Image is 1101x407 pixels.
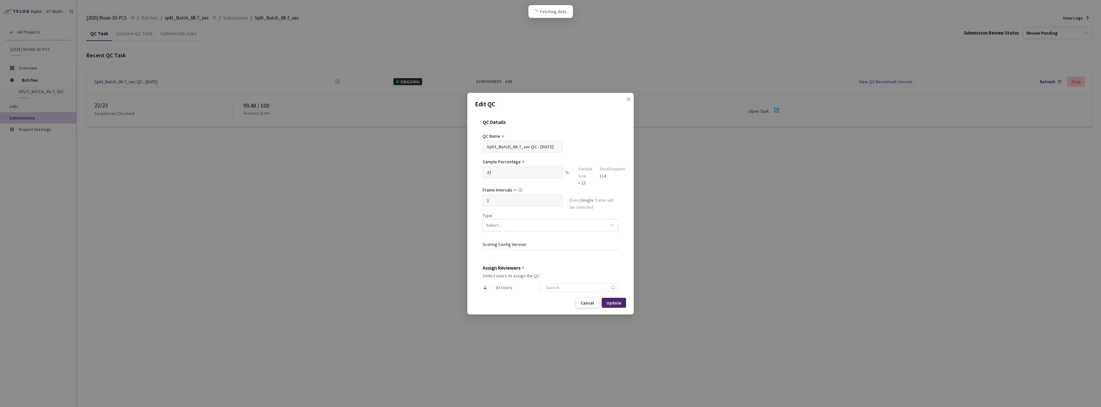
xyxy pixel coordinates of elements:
span: close [626,97,631,115]
span: 63 Users [496,285,512,290]
div: Frame Intervals [483,186,512,193]
div: Every frame will be selected [570,197,618,212]
div: = 23 [578,179,592,186]
div: Update [607,300,621,305]
input: Search [542,284,610,291]
div: Cancel [581,300,594,305]
div: Assign Reviewers [483,265,520,271]
input: Enter frame interval [483,195,563,206]
span: Fetching data... [540,8,569,15]
button: Close [620,97,630,107]
div: Select users to assign the QC [483,273,618,278]
div: Total Sequences [599,165,631,172]
div: Sample Size [578,165,592,179]
div: Type [483,212,618,219]
span: Scoring Config Version [483,241,526,247]
div: QC Name [483,133,500,140]
span: loading [532,9,537,14]
p: Edit QC [475,99,626,109]
input: e.g. 10 [483,167,563,178]
div: Sample Percentage [483,158,521,165]
div: 114 [599,172,631,179]
strong: Single [581,197,594,203]
div: QC Details [483,119,618,133]
div: Select... [486,222,502,229]
div: % [563,167,571,186]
